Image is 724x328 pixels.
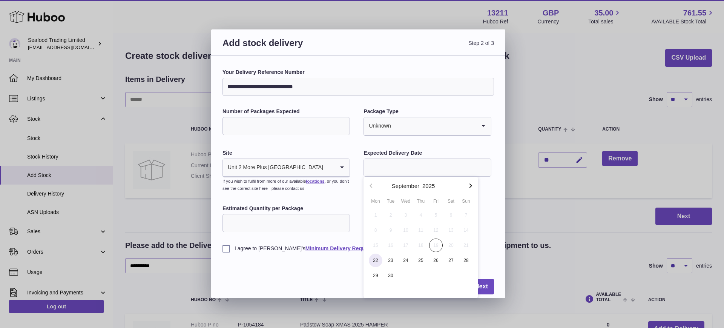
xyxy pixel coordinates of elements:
[398,198,413,205] div: Wed
[413,238,428,253] button: 18
[459,254,473,267] span: 28
[306,179,324,183] a: locations
[459,208,474,223] button: 7
[369,254,382,267] span: 22
[413,208,428,223] button: 4
[429,254,443,267] span: 26
[384,208,397,222] span: 2
[443,253,459,268] button: 27
[222,69,494,76] label: Your Delivery Reference Number
[428,253,443,268] button: 26
[368,223,383,238] button: 8
[368,238,383,253] button: 15
[413,198,428,205] div: Thu
[428,238,443,253] button: 19
[222,37,358,58] h3: Add stock delivery
[414,239,428,252] span: 18
[223,159,324,176] span: Unit 2 More Plus [GEOGRAPHIC_DATA]
[399,223,413,237] span: 10
[368,268,383,283] button: 29
[459,238,474,253] button: 21
[384,239,397,252] span: 16
[368,198,383,205] div: Mon
[364,117,391,135] span: Unknown
[391,117,476,135] input: Search for option
[383,238,398,253] button: 16
[459,239,473,252] span: 21
[429,223,443,237] span: 12
[383,208,398,223] button: 2
[459,223,474,238] button: 14
[428,223,443,238] button: 12
[384,254,397,267] span: 23
[369,269,382,282] span: 29
[429,208,443,222] span: 5
[223,159,350,177] div: Search for option
[383,268,398,283] button: 30
[429,239,443,252] span: 19
[222,149,350,157] label: Site
[369,223,382,237] span: 8
[364,149,491,157] label: Expected Delivery Date
[383,253,398,268] button: 23
[222,205,350,212] label: Estimated Quantity per Package
[444,208,458,222] span: 6
[444,239,458,252] span: 20
[369,208,382,222] span: 1
[222,179,349,191] small: If you wish to fulfil from more of our available , or you don’t see the correct site here - pleas...
[392,183,419,189] button: September
[399,239,413,252] span: 17
[364,108,491,115] label: Package Type
[459,198,474,205] div: Sun
[413,223,428,238] button: 11
[369,239,382,252] span: 15
[414,254,428,267] span: 25
[443,208,459,223] button: 6
[428,208,443,223] button: 5
[413,253,428,268] button: 25
[414,223,428,237] span: 11
[384,223,397,237] span: 9
[368,253,383,268] button: 22
[444,254,458,267] span: 27
[222,245,494,252] label: I agree to [PERSON_NAME]'s
[384,269,397,282] span: 30
[399,254,413,267] span: 24
[459,223,473,237] span: 14
[358,37,494,58] span: Step 2 of 3
[422,183,435,189] button: 2025
[459,253,474,268] button: 28
[459,208,473,222] span: 7
[368,208,383,223] button: 1
[398,238,413,253] button: 17
[383,223,398,238] button: 9
[428,198,443,205] div: Fri
[324,159,334,176] input: Search for option
[222,108,350,115] label: Number of Packages Expected
[398,253,413,268] button: 24
[444,223,458,237] span: 13
[398,208,413,223] button: 3
[469,279,494,294] a: Next
[443,238,459,253] button: 20
[414,208,428,222] span: 4
[383,198,398,205] div: Tue
[399,208,413,222] span: 3
[305,245,387,251] a: Minimum Delivery Requirements
[364,117,491,136] div: Search for option
[398,223,413,238] button: 10
[443,198,459,205] div: Sat
[443,223,459,238] button: 13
